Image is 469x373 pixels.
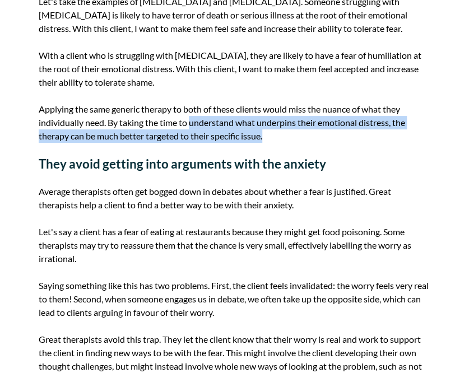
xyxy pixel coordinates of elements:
[39,102,431,143] p: Applying the same generic therapy to both of these clients would miss the nuance of what they ind...
[39,225,431,265] p: Let's say a client has a fear of eating at restaurants because they might get food poisoning. Som...
[39,156,431,171] h2: They avoid getting into arguments with the anxiety
[39,279,431,319] p: Saying something like this has two problems. First, the client feels invalidated: the worry feels...
[39,49,431,89] p: With a client who is struggling with [MEDICAL_DATA], they are likely to have a fear of humiliatio...
[39,185,431,212] p: Average therapists often get bogged down in debates about whether a fear is justified. Great ther...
